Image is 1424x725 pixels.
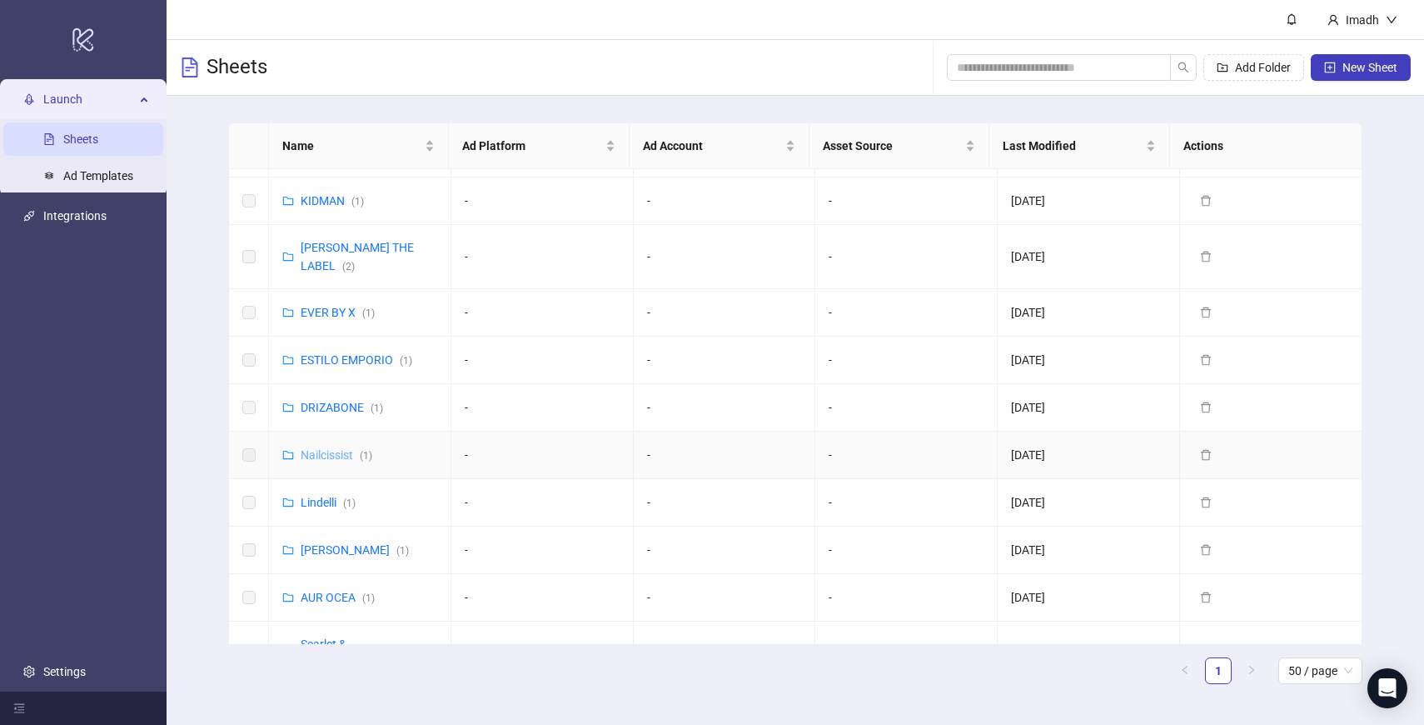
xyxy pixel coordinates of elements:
span: ( 1 ) [362,592,375,604]
span: delete [1200,354,1212,366]
span: file-text [180,57,200,77]
span: ( 1 ) [400,355,412,367]
td: [DATE] [998,384,1180,432]
td: - [451,432,634,479]
td: [DATE] [998,527,1180,574]
span: right [1247,665,1257,675]
span: search [1178,62,1189,73]
div: Page Size [1278,657,1362,684]
span: Name [282,137,421,155]
span: folder [282,592,294,603]
span: Launch [43,82,135,116]
button: left [1172,657,1198,684]
a: [PERSON_NAME] THE LABEL(2) [301,241,414,272]
span: ( 1 ) [362,307,375,319]
td: - [815,432,998,479]
span: folder [282,449,294,461]
span: plus-square [1324,62,1336,73]
td: - [634,432,816,479]
h3: Sheets [207,54,267,81]
span: Add Folder [1235,61,1291,74]
td: - [634,574,816,622]
td: [DATE] [998,177,1180,225]
td: - [634,177,816,225]
span: bell [1286,13,1297,25]
td: - [451,289,634,337]
td: - [815,622,998,686]
div: Open Intercom Messenger [1367,668,1407,708]
span: folder [282,354,294,366]
td: [DATE] [998,622,1180,686]
a: Lindelli(1) [301,496,356,509]
td: [DATE] [998,289,1180,337]
span: ( 1 ) [343,497,356,509]
span: folder [282,307,294,318]
a: Ad Templates [63,169,133,182]
a: 1 [1206,658,1231,683]
td: - [815,337,998,384]
a: KIDMAN(1) [301,194,364,207]
td: - [451,622,634,686]
span: folder [282,544,294,556]
span: Ad Account [643,137,782,155]
a: Settings [43,665,86,678]
td: - [451,384,634,432]
span: folder [282,251,294,262]
span: ( 1 ) [371,402,383,414]
span: folder [282,402,294,413]
span: 50 / page [1288,658,1352,683]
td: - [451,225,634,289]
span: ( 1 ) [360,450,372,462]
th: Actions [1170,123,1350,169]
span: Asset Source [823,137,962,155]
td: - [634,337,816,384]
td: [DATE] [998,225,1180,289]
th: Name [269,123,449,169]
th: Last Modified [989,123,1169,169]
td: - [634,225,816,289]
a: [PERSON_NAME](1) [301,543,409,557]
span: left [1180,665,1190,675]
td: - [634,622,816,686]
td: - [815,527,998,574]
td: - [451,479,634,527]
button: right [1238,657,1265,684]
a: Integrations [43,209,107,222]
button: New Sheet [1311,54,1411,81]
span: ( 1 ) [351,196,364,207]
th: Ad Platform [449,123,629,169]
td: - [815,384,998,432]
th: Asset Source [809,123,989,169]
span: delete [1200,544,1212,556]
span: folder [282,195,294,207]
span: menu-fold [13,702,25,714]
li: Previous Page [1172,657,1198,684]
span: folder [282,497,294,508]
span: folder-add [1217,62,1228,73]
a: Sheets [63,132,98,146]
td: - [815,479,998,527]
span: delete [1200,402,1212,413]
td: - [634,527,816,574]
span: Last Modified [1003,137,1142,155]
span: user [1327,14,1339,26]
a: EVER BY X(1) [301,306,375,319]
a: Nailcissist(1) [301,448,372,462]
li: Next Page [1238,657,1265,684]
td: - [815,225,998,289]
td: - [815,177,998,225]
td: [DATE] [998,574,1180,622]
td: - [634,384,816,432]
div: Imadh [1339,11,1386,29]
a: ESTILO EMPORIO(1) [301,353,412,367]
span: rocket [23,93,35,105]
td: [DATE] [998,337,1180,384]
span: ( 1 ) [396,545,409,557]
span: delete [1200,449,1212,461]
td: - [451,177,634,225]
td: - [634,289,816,337]
span: delete [1200,307,1212,318]
span: delete [1200,592,1212,603]
span: Ad Platform [462,137,601,155]
button: Add Folder [1203,54,1304,81]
